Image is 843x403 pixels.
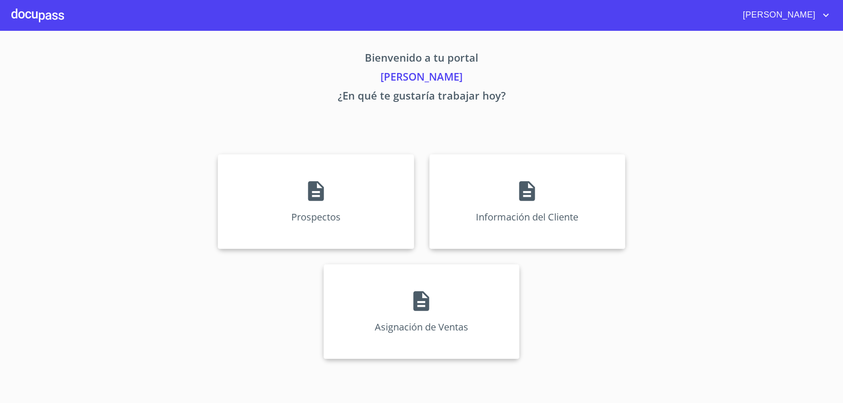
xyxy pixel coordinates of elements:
[130,88,714,107] p: ¿En qué te gustaría trabajar hoy?
[130,50,714,69] p: Bienvenido a tu portal
[736,8,832,23] button: account of current user
[736,8,820,23] span: [PERSON_NAME]
[476,211,578,223] p: Información del Cliente
[130,69,714,88] p: [PERSON_NAME]
[375,321,468,333] p: Asignación de Ventas
[291,211,341,223] p: Prospectos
